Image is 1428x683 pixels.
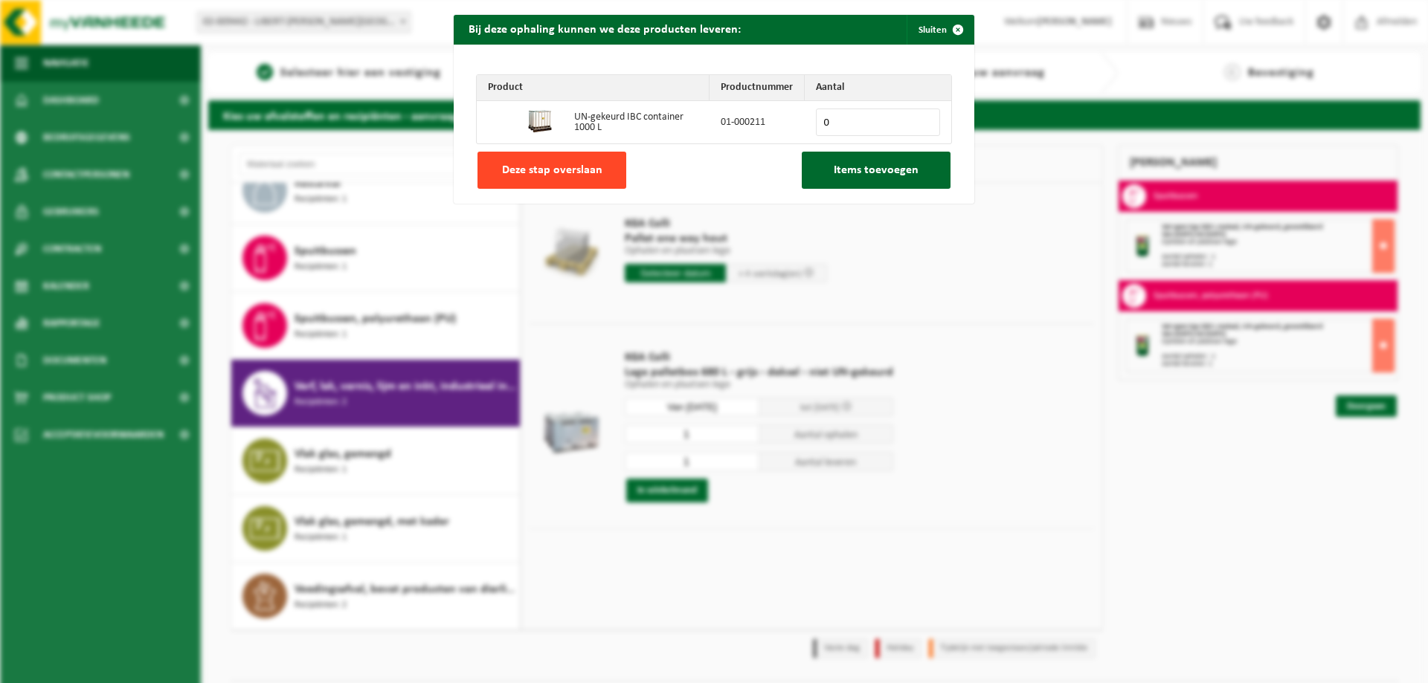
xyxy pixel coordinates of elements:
span: Deze stap overslaan [502,164,602,176]
th: Aantal [805,75,951,101]
td: 01-000211 [710,101,805,143]
img: 01-000211 [528,109,552,133]
button: Sluiten [907,15,973,45]
th: Productnummer [710,75,805,101]
th: Product [477,75,710,101]
button: Items toevoegen [802,152,951,189]
button: Deze stap overslaan [477,152,626,189]
td: UN-gekeurd IBC container 1000 L [563,101,710,143]
h2: Bij deze ophaling kunnen we deze producten leveren: [454,15,756,43]
span: Items toevoegen [834,164,919,176]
